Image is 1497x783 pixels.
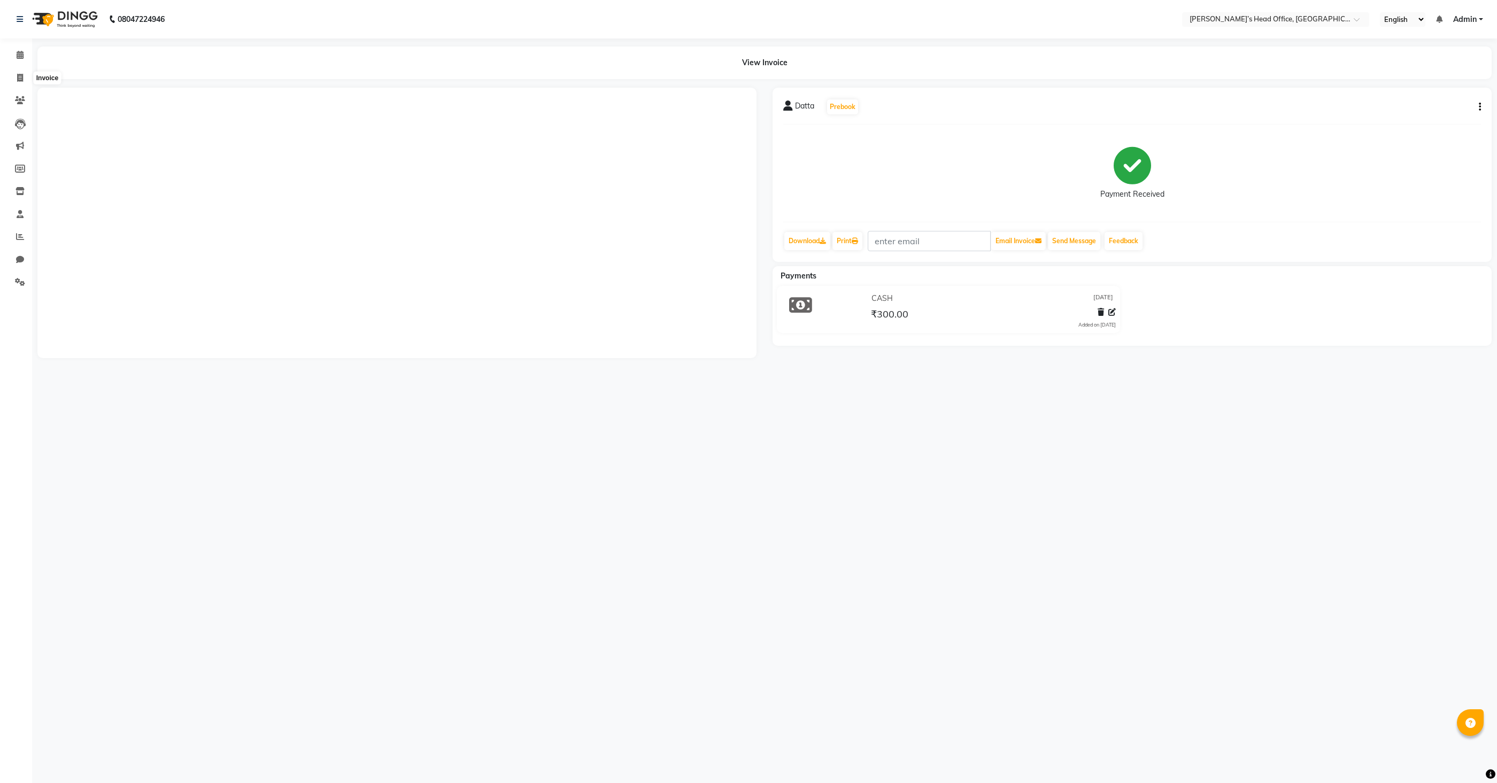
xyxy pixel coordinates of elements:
span: ₹300.00 [871,308,908,323]
span: [DATE] [1093,293,1113,304]
span: Admin [1453,14,1477,25]
div: Added on [DATE] [1078,321,1116,329]
button: Email Invoice [991,232,1046,250]
a: Feedback [1105,232,1143,250]
span: Datta [795,100,814,115]
a: Download [784,232,830,250]
div: Invoice [34,72,61,84]
iframe: chat widget [1452,740,1486,772]
span: CASH [871,293,893,304]
div: Payment Received [1100,189,1164,200]
button: Send Message [1048,232,1100,250]
a: Print [832,232,862,250]
div: View Invoice [37,46,1492,79]
input: enter email [868,231,991,251]
span: Payments [781,271,816,281]
img: logo [27,4,101,34]
b: 08047224946 [118,4,165,34]
button: Prebook [827,99,858,114]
